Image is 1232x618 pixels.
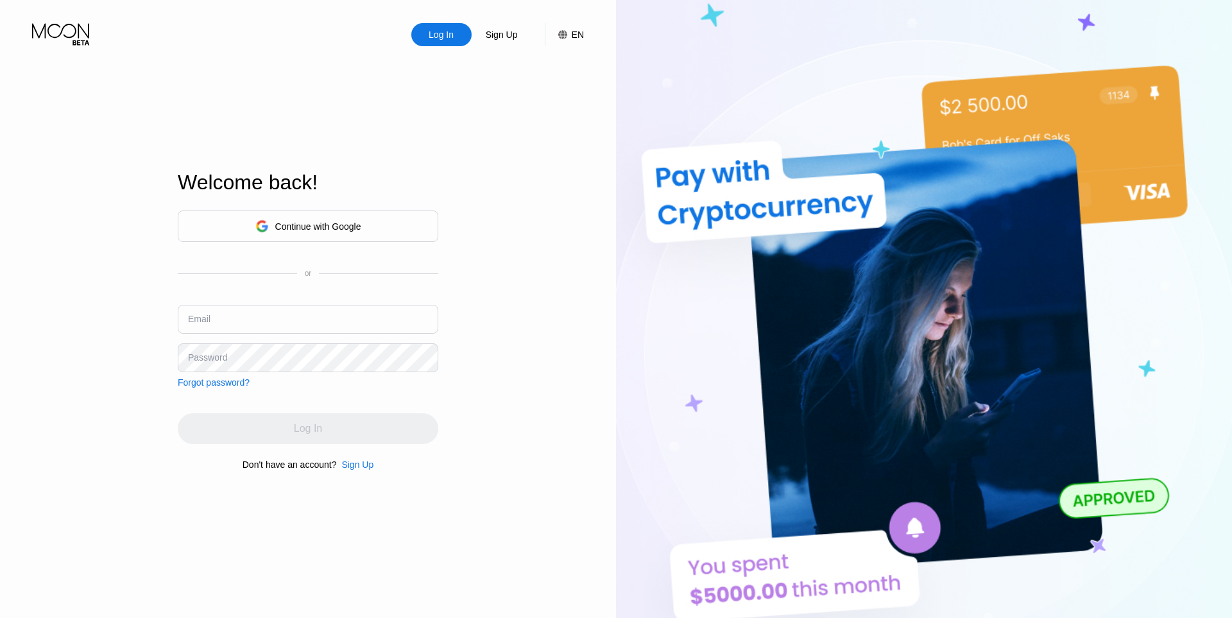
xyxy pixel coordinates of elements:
div: Continue with Google [275,221,361,232]
div: Don't have an account? [243,459,337,470]
div: EN [572,30,584,40]
div: Log In [427,28,455,41]
div: Sign Up [341,459,373,470]
div: Sign Up [472,23,532,46]
div: EN [545,23,584,46]
div: Log In [411,23,472,46]
div: Email [188,314,210,324]
div: Sign Up [336,459,373,470]
div: or [305,269,312,278]
div: Forgot password? [178,377,250,388]
div: Password [188,352,227,363]
div: Sign Up [484,28,519,41]
div: Welcome back! [178,171,438,194]
div: Continue with Google [178,210,438,242]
